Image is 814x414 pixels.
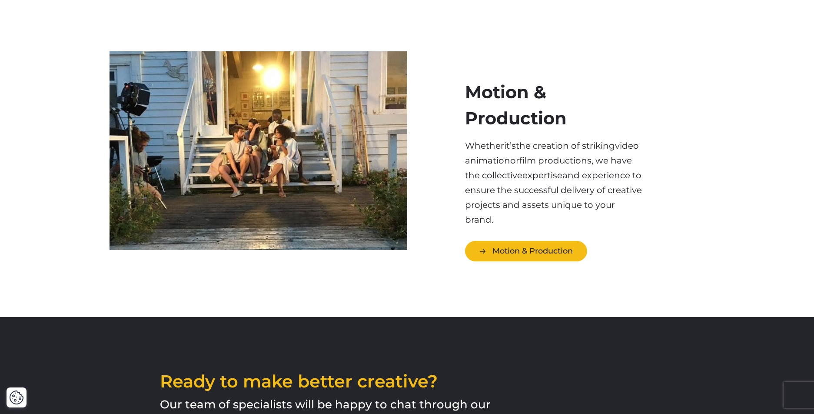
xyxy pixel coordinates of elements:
[465,79,647,131] h2: Motion & Production
[504,140,516,151] span: it’s
[9,390,24,405] img: Revisit consent button
[510,155,519,166] span: or
[516,140,615,151] span: the creation of striking
[465,170,642,225] span: and experience to ensure the successful delivery of creative projects and assets unique to your b...
[465,140,639,166] span: video animation
[465,140,504,151] span: Whether
[522,170,562,180] span: expertise
[160,373,502,390] h2: Ready to make better creative?
[465,155,632,180] span: film productions, we have the collective
[465,241,587,261] a: Motion & Production
[110,51,407,250] img: Creative-Shoot
[9,390,24,405] button: Cookie Settings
